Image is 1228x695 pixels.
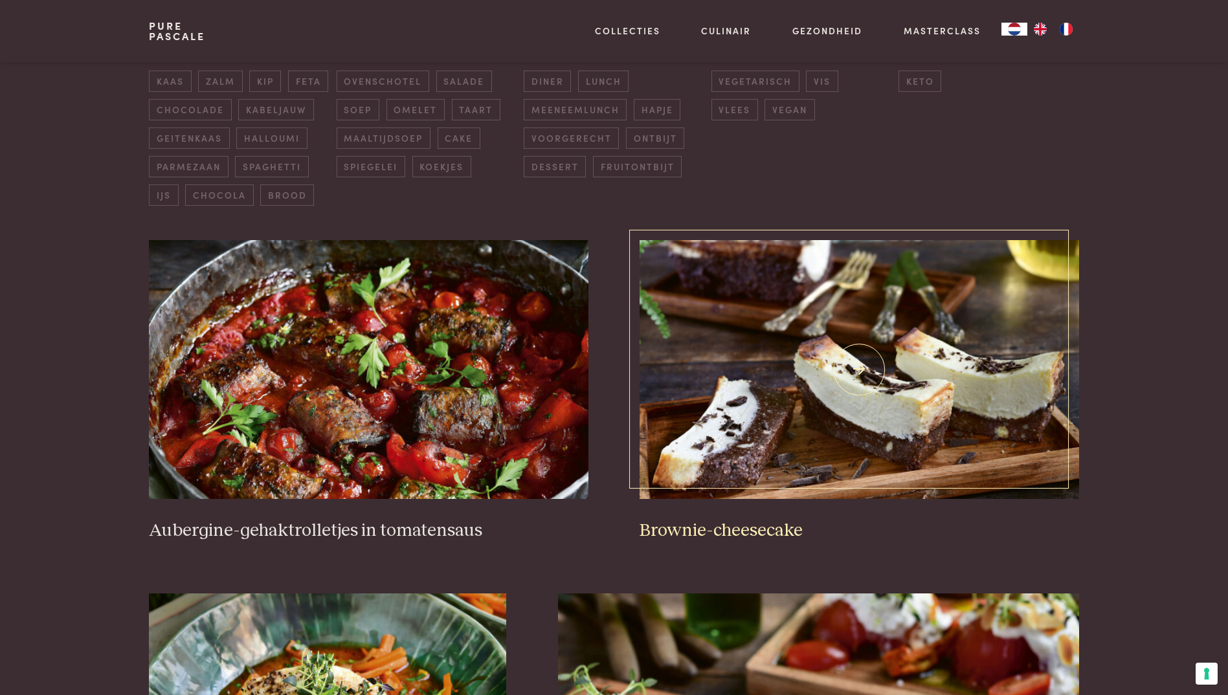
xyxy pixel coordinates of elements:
span: vlees [711,99,758,120]
a: Masterclass [904,24,981,38]
span: feta [288,71,328,92]
span: geitenkaas [149,127,229,149]
span: koekjes [412,156,471,177]
span: omelet [386,99,445,120]
span: vegetarisch [711,71,799,92]
button: Uw voorkeuren voor toestemming voor trackingtechnologieën [1196,663,1218,685]
a: Collecties [595,24,660,38]
span: ontbijt [626,127,684,149]
span: hapje [634,99,680,120]
span: vegan [765,99,814,120]
span: parmezaan [149,156,228,177]
span: spaghetti [235,156,308,177]
span: cake [438,127,480,149]
span: soep [337,99,379,120]
a: Aubergine-gehaktrolletjes in tomatensaus Aubergine-gehaktrolletjes in tomatensaus [149,240,588,542]
span: dessert [524,156,586,177]
a: EN [1027,23,1053,36]
span: ovenschotel [337,71,429,92]
span: halloumi [236,127,307,149]
span: brood [260,184,314,206]
span: fruitontbijt [593,156,682,177]
span: kip [249,71,281,92]
span: chocolade [149,99,231,120]
span: keto [899,71,941,92]
a: Culinair [701,24,751,38]
img: Brownie-cheesecake [640,240,1078,499]
div: Language [1001,23,1027,36]
span: voorgerecht [524,127,619,149]
span: diner [524,71,571,92]
a: Brownie-cheesecake Brownie-cheesecake [640,240,1078,542]
a: NL [1001,23,1027,36]
h3: Aubergine-gehaktrolletjes in tomatensaus [149,520,588,542]
span: salade [436,71,492,92]
span: chocola [185,184,253,206]
span: vis [806,71,838,92]
span: taart [452,99,500,120]
aside: Language selected: Nederlands [1001,23,1079,36]
h3: Brownie-cheesecake [640,520,1078,542]
span: meeneemlunch [524,99,627,120]
ul: Language list [1027,23,1079,36]
span: zalm [198,71,242,92]
img: Aubergine-gehaktrolletjes in tomatensaus [149,240,588,499]
a: FR [1053,23,1079,36]
span: spiegelei [337,156,405,177]
a: Gezondheid [792,24,862,38]
span: ijs [149,184,178,206]
span: kabeljauw [238,99,313,120]
span: kaas [149,71,191,92]
span: lunch [578,71,629,92]
a: PurePascale [149,21,205,41]
span: maaltijdsoep [337,127,430,149]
